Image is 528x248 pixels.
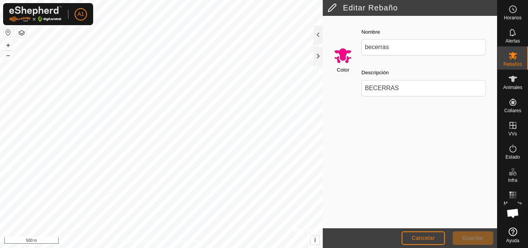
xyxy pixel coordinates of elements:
span: Ayuda [506,238,519,243]
span: Alertas [506,39,520,43]
button: Guardar [453,231,493,245]
span: Rebaños [503,62,522,67]
span: i [314,237,316,243]
span: A1 [77,10,84,18]
span: Mapa de Calor [499,201,526,210]
label: Descripción [361,69,389,77]
span: Cancelar [412,235,435,241]
label: Color [337,66,349,74]
button: Restablecer Mapa [3,28,13,37]
span: Collares [504,108,521,113]
span: Guardar [462,235,484,241]
a: Contáctenos [175,238,201,245]
span: Animales [503,85,522,90]
button: i [311,236,319,245]
a: Ayuda [497,224,528,246]
a: Chat abierto [501,202,525,225]
label: Nombre [361,28,380,36]
h2: Editar Rebaño [327,3,497,12]
button: Capas del Mapa [17,28,26,38]
button: Cancelar [402,231,445,245]
span: Infra [508,178,517,183]
img: Logo Gallagher [9,6,62,22]
span: VVs [508,132,517,136]
a: Política de Privacidad [121,238,166,245]
span: Horarios [504,15,521,20]
button: – [3,51,13,60]
span: Estado [506,155,520,159]
button: + [3,41,13,50]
